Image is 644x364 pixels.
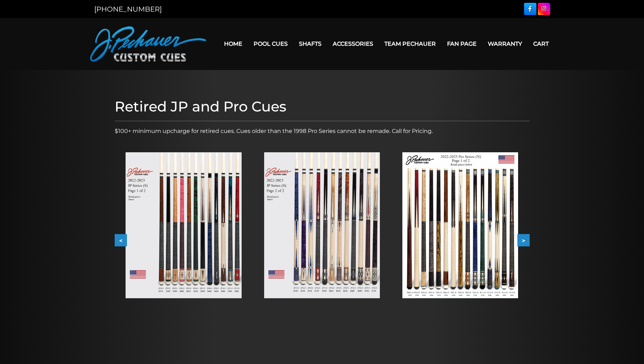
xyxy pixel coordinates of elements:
img: Pechauer Custom Cues [90,26,206,62]
a: Warranty [482,35,528,53]
a: Home [218,35,248,53]
a: Fan Page [441,35,482,53]
p: $100+ minimum upcharge for retired cues. Cues older than the 1998 Pro Series cannot be remade. Ca... [115,127,530,135]
button: > [517,234,530,247]
a: Team Pechauer [379,35,441,53]
button: < [115,234,127,247]
a: Cart [528,35,554,53]
h1: Retired JP and Pro Cues [115,98,530,115]
div: Carousel Navigation [115,234,530,247]
a: Accessories [327,35,379,53]
a: Pool Cues [248,35,293,53]
a: [PHONE_NUMBER] [94,5,162,13]
a: Shafts [293,35,327,53]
